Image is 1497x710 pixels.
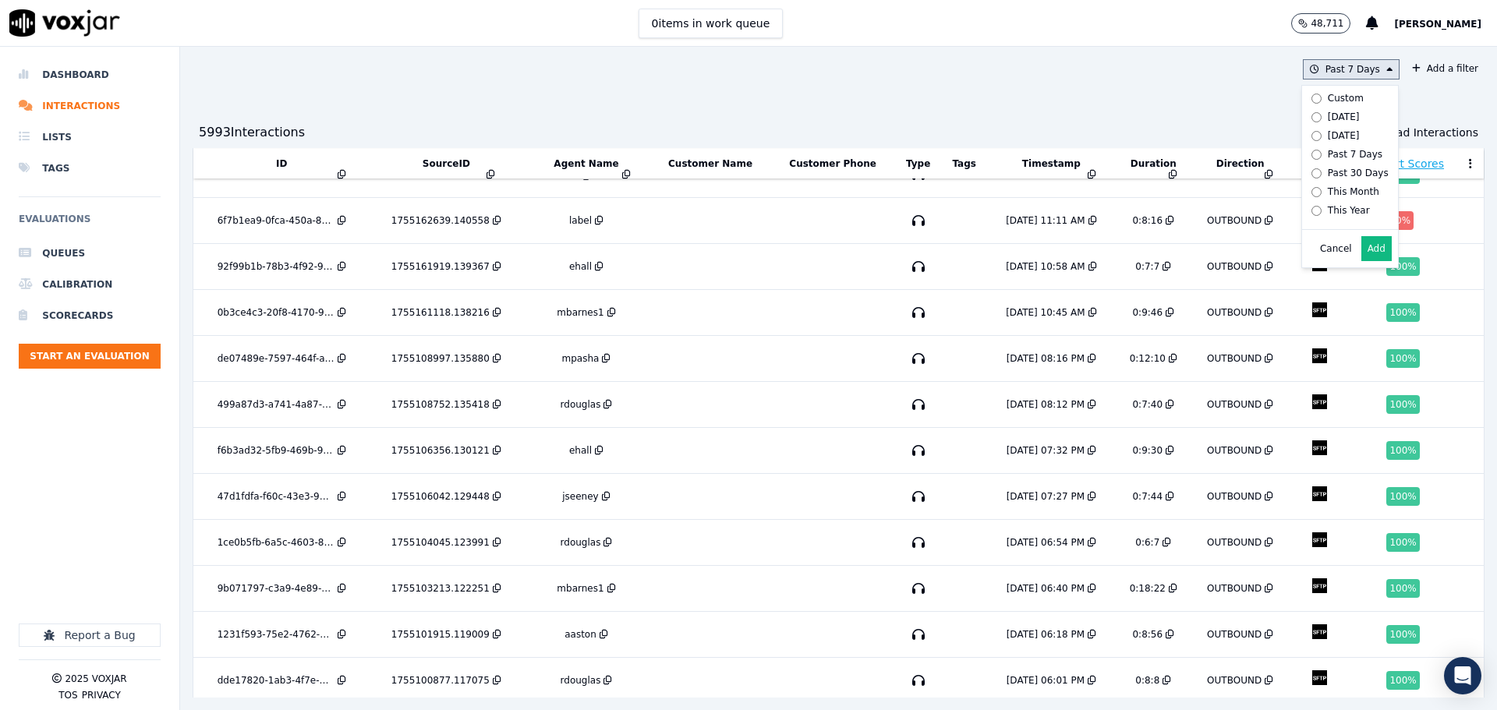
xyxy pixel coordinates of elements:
[1007,582,1085,595] div: [DATE] 06:40 PM
[1207,674,1262,687] div: OUTBOUND
[668,157,752,170] button: Customer Name
[19,90,161,122] li: Interactions
[1007,398,1085,411] div: [DATE] 08:12 PM
[1361,236,1392,261] button: Add
[1328,148,1382,161] div: Past 7 Days
[561,398,601,411] div: rdouglas
[1306,618,1333,645] img: VOXJAR_FTP_icon
[218,582,334,595] div: 9b071797-c3a9-4e89-a699-fffde774e46a
[391,628,490,641] div: 1755101915.119009
[19,344,161,369] button: Start an Evaluation
[218,444,334,457] div: f6b3ad32-5fb9-469b-9340-0f192ba44926
[1207,398,1262,411] div: OUTBOUND
[1328,167,1389,179] div: Past 30 Days
[1216,157,1265,170] button: Direction
[1311,17,1343,30] p: 48,711
[1386,671,1419,690] div: 100 %
[1006,260,1085,273] div: [DATE] 10:58 AM
[218,398,334,411] div: 499a87d3-a741-4a87-8e50-847eeb80591d
[199,123,305,142] div: 5993 Interaction s
[561,536,601,549] div: rdouglas
[1386,349,1419,368] div: 100 %
[1306,342,1333,369] img: VOXJAR_FTP_icon
[562,490,598,503] div: jseeney
[1007,536,1085,549] div: [DATE] 06:54 PM
[1306,296,1333,323] img: VOXJAR_FTP_icon
[391,582,490,595] div: 1755103213.122251
[391,398,490,411] div: 1755108752.135418
[1306,434,1333,461] img: VOXJAR_FTP_icon
[1306,526,1333,553] img: VOXJAR_FTP_icon
[19,122,161,153] a: Lists
[1386,625,1419,644] div: 100 %
[391,214,490,227] div: 1755162639.140558
[562,352,600,365] div: mpasha
[19,300,161,331] a: Scorecards
[1328,204,1370,217] div: This Year
[1386,579,1419,598] div: 100 %
[1320,242,1352,255] button: Cancel
[1135,536,1159,549] div: 0:6:7
[1207,536,1262,549] div: OUTBOUND
[564,628,596,641] div: aaston
[1007,674,1085,687] div: [DATE] 06:01 PM
[1386,257,1419,276] div: 100 %
[1132,398,1163,411] div: 0:7:40
[1006,306,1085,319] div: [DATE] 10:45 AM
[19,269,161,300] a: Calibration
[391,306,490,319] div: 1755161118.138216
[1130,582,1166,595] div: 0:18:22
[1132,214,1163,227] div: 0:8:16
[1311,206,1322,216] input: This Year
[1386,303,1419,322] div: 100 %
[639,9,784,38] button: 0items in work queue
[1207,306,1262,319] div: OUTBOUND
[557,306,603,319] div: mbarnes1
[218,628,334,641] div: 1231f593-75e2-4762-b5d5-852428689729
[1311,94,1322,104] input: Custom
[1311,150,1322,160] input: Past 7 Days
[218,674,334,687] div: dde17820-1ab3-4f7e-ae2e-8bdd6a484815
[391,674,490,687] div: 1755100877.117075
[569,260,592,273] div: ehall
[218,536,334,549] div: 1ce0b5fb-6a5c-4603-85e8-d838303bbe27
[1354,125,1478,140] button: Upload Interactions
[1207,490,1262,503] div: OUTBOUND
[1406,59,1485,78] button: Add a filter
[1328,92,1364,104] div: Custom
[391,444,490,457] div: 1755106356.130121
[1444,657,1481,694] div: Open Intercom Messenger
[1007,352,1085,365] div: [DATE] 08:16 PM
[1132,628,1163,641] div: 0:8:56
[561,674,601,687] div: rdouglas
[952,157,975,170] button: Tags
[58,689,77,701] button: TOS
[1386,441,1419,460] div: 100 %
[1394,19,1481,30] span: [PERSON_NAME]
[19,59,161,90] a: Dashboard
[1007,490,1085,503] div: [DATE] 07:27 PM
[19,153,161,184] a: Tags
[391,490,490,503] div: 1755106042.129448
[789,157,876,170] button: Customer Phone
[1328,111,1360,123] div: [DATE]
[1306,664,1333,691] img: VOXJAR_FTP_icon
[1022,157,1081,170] button: Timestamp
[1394,14,1497,33] button: [PERSON_NAME]
[1131,157,1177,170] button: Duration
[569,214,592,227] div: label
[1393,211,1414,230] div: 0 %
[218,260,334,273] div: 92f99b1b-78b3-4f92-9291-cb14efec4f70
[1207,628,1262,641] div: OUTBOUND
[1371,125,1478,140] span: Upload Interactions
[423,157,470,170] button: SourceID
[906,157,930,170] button: Type
[1135,260,1159,273] div: 0:7:7
[391,536,490,549] div: 1755104045.123991
[391,352,490,365] div: 1755108997.135880
[1207,260,1262,273] div: OUTBOUND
